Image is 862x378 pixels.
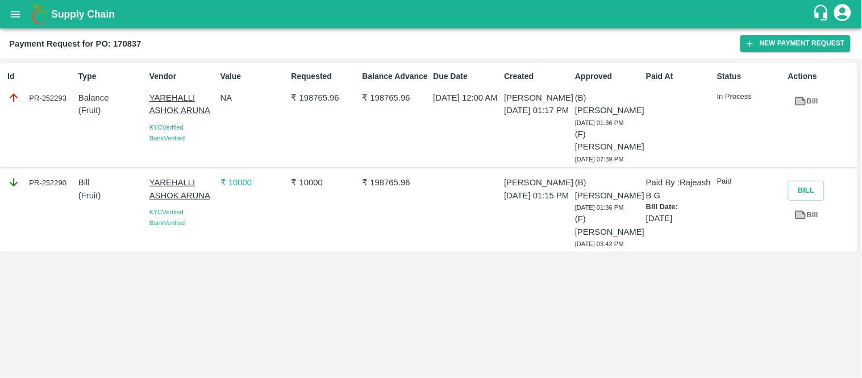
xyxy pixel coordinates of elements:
[646,212,713,225] p: [DATE]
[363,92,429,104] p: ₹ 198765.96
[575,213,642,238] p: (F) [PERSON_NAME]
[433,70,499,82] p: Due Date
[149,124,184,131] span: KYC Verified
[78,70,145,82] p: Type
[788,70,855,82] p: Actions
[149,70,216,82] p: Vendor
[504,92,570,104] p: [PERSON_NAME]
[78,176,145,189] p: Bill
[813,4,832,24] div: customer-support
[9,39,141,48] b: Payment Request for PO: 170837
[717,176,784,187] p: Paid
[575,176,642,202] p: (B) [PERSON_NAME]
[149,92,216,117] p: YAREHALLI ASHOK ARUNA
[78,92,145,104] p: Balance
[575,128,642,153] p: (F) [PERSON_NAME]
[51,9,115,20] b: Supply Chain
[717,70,784,82] p: Status
[504,104,570,117] p: [DATE] 01:17 PM
[788,205,824,225] a: Bill
[220,92,287,104] p: NA
[78,104,145,117] p: ( Fruit )
[2,1,28,27] button: open drawer
[788,92,824,111] a: Bill
[292,176,358,189] p: ₹ 10000
[149,176,216,202] p: YAREHALLI ASHOK ARUNA
[504,189,570,202] p: [DATE] 01:15 PM
[740,35,851,52] button: New Payment Request
[575,204,624,211] span: [DATE] 01:36 PM
[717,92,784,102] p: In Process
[788,181,824,201] button: Bill
[832,2,853,26] div: account of current user
[78,189,145,202] p: ( Fruit )
[292,70,358,82] p: Requested
[646,70,713,82] p: Paid At
[575,119,624,126] span: [DATE] 01:36 PM
[292,92,358,104] p: ₹ 198765.96
[149,219,185,226] span: Bank Verified
[646,202,713,213] p: Bill Date:
[149,135,185,142] span: Bank Verified
[7,176,74,189] div: PR-252290
[51,6,813,22] a: Supply Chain
[504,176,570,189] p: [PERSON_NAME]
[363,70,429,82] p: Balance Advance
[149,209,184,215] span: KYC Verified
[575,70,642,82] p: Approved
[575,240,624,247] span: [DATE] 03:42 PM
[7,92,74,104] div: PR-252293
[28,3,51,26] img: logo
[504,70,570,82] p: Created
[575,92,642,117] p: (B) [PERSON_NAME]
[363,176,429,189] p: ₹ 198765.96
[433,92,499,104] p: [DATE] 12:00 AM
[220,70,287,82] p: Value
[220,176,287,189] p: ₹ 10000
[646,176,713,202] p: Paid By : Rajeash B G
[575,156,624,163] span: [DATE] 07:39 PM
[7,70,74,82] p: Id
